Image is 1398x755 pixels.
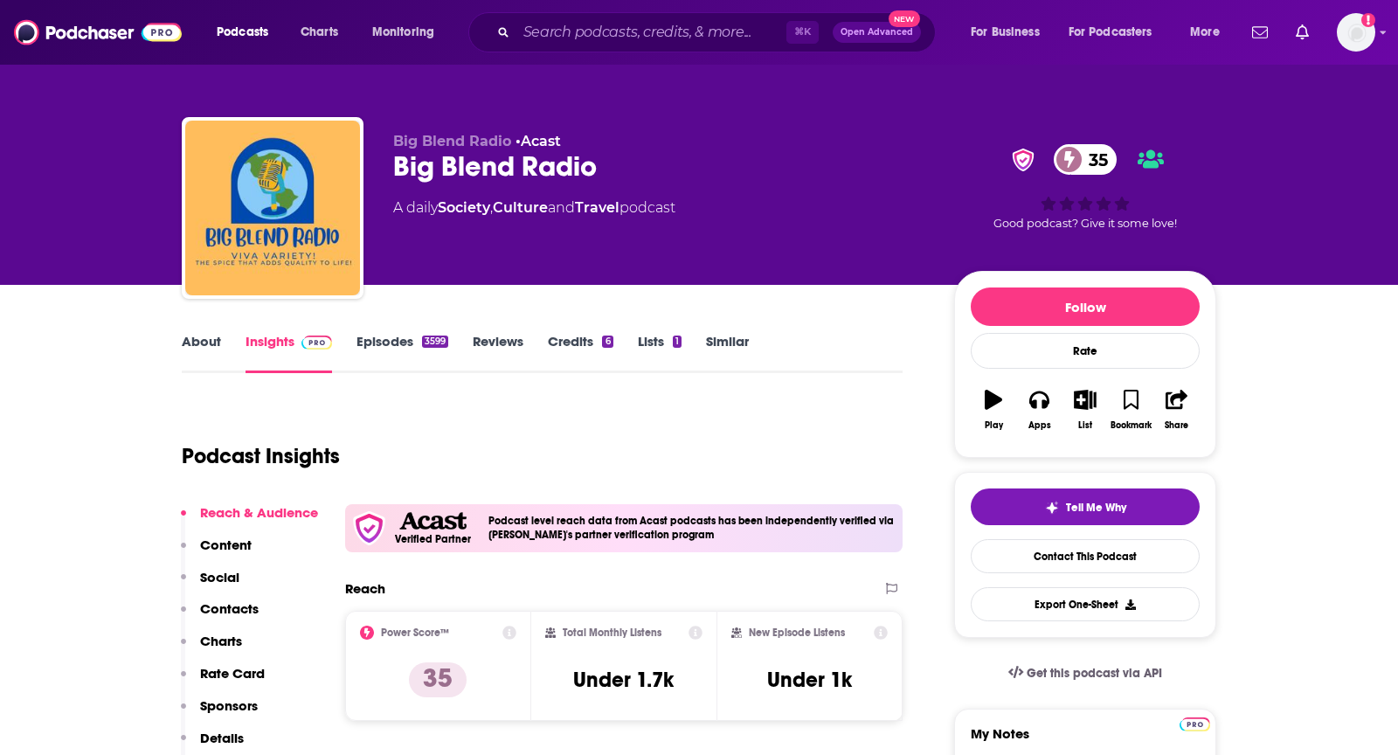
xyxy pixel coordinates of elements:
[993,217,1177,230] span: Good podcast? Give it some love!
[954,133,1216,241] div: verified Badge35Good podcast? Give it some love!
[181,504,318,537] button: Reach & Audience
[301,336,332,350] img: Podchaser Pro
[1027,666,1162,681] span: Get this podcast via API
[181,600,259,633] button: Contacts
[971,539,1200,573] a: Contact This Podcast
[200,504,318,521] p: Reach & Audience
[422,336,448,348] div: 3599
[833,22,921,43] button: Open AdvancedNew
[181,665,265,697] button: Rate Card
[409,662,467,697] p: 35
[289,18,349,46] a: Charts
[959,18,1062,46] button: open menu
[438,199,490,216] a: Society
[395,534,471,544] h5: Verified Partner
[181,633,242,665] button: Charts
[1069,20,1152,45] span: For Podcasters
[516,18,786,46] input: Search podcasts, credits, & more...
[548,199,575,216] span: and
[994,652,1176,695] a: Get this podcast via API
[473,333,523,373] a: Reviews
[393,133,511,149] span: Big Blend Radio
[1180,717,1210,731] img: Podchaser Pro
[352,511,386,545] img: verfied icon
[372,20,434,45] span: Monitoring
[200,569,239,585] p: Social
[185,121,360,295] img: Big Blend Radio
[1165,420,1188,431] div: Share
[1337,13,1375,52] span: Logged in as TeemsPR
[493,199,548,216] a: Culture
[485,12,952,52] div: Search podcasts, credits, & more...
[971,488,1200,525] button: tell me why sparkleTell Me Why
[786,21,819,44] span: ⌘ K
[673,336,682,348] div: 1
[356,333,448,373] a: Episodes3599
[1066,501,1126,515] span: Tell Me Why
[563,627,661,639] h2: Total Monthly Listens
[749,627,845,639] h2: New Episode Listens
[200,600,259,617] p: Contacts
[706,333,749,373] a: Similar
[1071,144,1117,175] span: 35
[181,569,239,601] button: Social
[889,10,920,27] span: New
[182,333,221,373] a: About
[971,287,1200,326] button: Follow
[573,667,674,693] h3: Under 1.7k
[971,378,1016,441] button: Play
[1007,149,1040,171] img: verified Badge
[200,665,265,682] p: Rate Card
[345,580,385,597] h2: Reach
[200,697,258,714] p: Sponsors
[399,512,466,530] img: Acast
[200,730,244,746] p: Details
[217,20,268,45] span: Podcasts
[602,336,612,348] div: 6
[548,333,612,373] a: Credits6
[181,537,252,569] button: Content
[1190,20,1220,45] span: More
[1057,18,1178,46] button: open menu
[1337,13,1375,52] img: User Profile
[1361,13,1375,27] svg: Add a profile image
[971,587,1200,621] button: Export One-Sheet
[1337,13,1375,52] button: Show profile menu
[488,515,896,541] h4: Podcast level reach data from Acast podcasts has been independently verified via [PERSON_NAME]'s ...
[1062,378,1108,441] button: List
[1178,18,1242,46] button: open menu
[1016,378,1062,441] button: Apps
[200,633,242,649] p: Charts
[971,20,1040,45] span: For Business
[1028,420,1051,431] div: Apps
[14,16,182,49] img: Podchaser - Follow, Share and Rate Podcasts
[575,199,619,216] a: Travel
[1108,378,1153,441] button: Bookmark
[1111,420,1152,431] div: Bookmark
[301,20,338,45] span: Charts
[182,443,340,469] h1: Podcast Insights
[516,133,561,149] span: •
[985,420,1003,431] div: Play
[1245,17,1275,47] a: Show notifications dropdown
[181,697,258,730] button: Sponsors
[1180,715,1210,731] a: Pro website
[521,133,561,149] a: Acast
[490,199,493,216] span: ,
[971,333,1200,369] div: Rate
[246,333,332,373] a: InsightsPodchaser Pro
[638,333,682,373] a: Lists1
[200,537,252,553] p: Content
[1078,420,1092,431] div: List
[1054,144,1117,175] a: 35
[1045,501,1059,515] img: tell me why sparkle
[381,627,449,639] h2: Power Score™
[1289,17,1316,47] a: Show notifications dropdown
[767,667,852,693] h3: Under 1k
[204,18,291,46] button: open menu
[1154,378,1200,441] button: Share
[393,197,675,218] div: A daily podcast
[841,28,913,37] span: Open Advanced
